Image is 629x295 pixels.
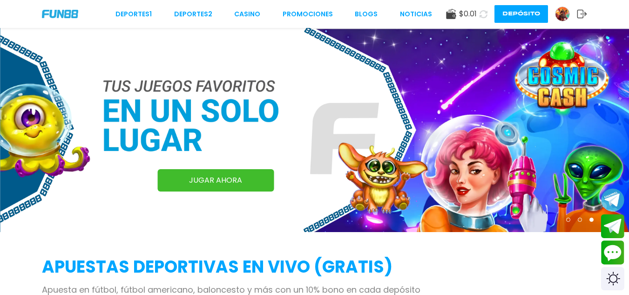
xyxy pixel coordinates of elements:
img: Avatar [555,7,569,21]
img: Company Logo [42,10,78,18]
button: Contact customer service [601,240,624,265]
span: $ 0.01 [459,8,477,20]
button: Depósito [494,5,548,23]
button: Join telegram channel [601,188,624,212]
a: Avatar [555,7,577,21]
button: Join telegram [601,214,624,239]
a: Promociones [283,9,333,19]
div: Switch theme [601,267,624,290]
a: JUGAR AHORA [157,169,274,192]
h2: APUESTAS DEPORTIVAS EN VIVO (gratis) [42,254,587,280]
a: CASINO [234,9,260,19]
a: BLOGS [355,9,378,19]
a: Deportes1 [115,9,152,19]
a: Deportes2 [174,9,212,19]
a: NOTICIAS [400,9,432,19]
